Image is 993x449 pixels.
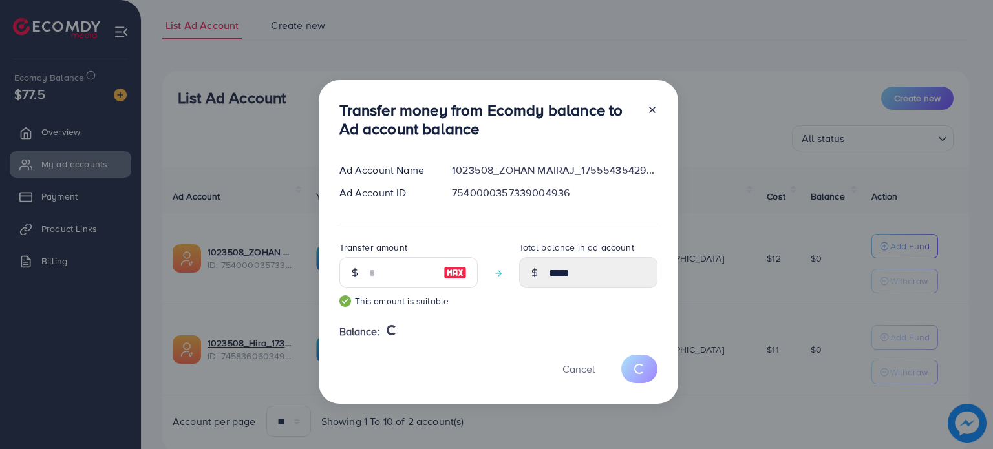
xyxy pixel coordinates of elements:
label: Total balance in ad account [519,241,634,254]
img: image [443,265,467,280]
span: Balance: [339,324,380,339]
div: 7540000357339004936 [442,185,667,200]
div: Ad Account Name [329,163,442,178]
div: Ad Account ID [329,185,442,200]
button: Cancel [546,355,611,382]
h3: Transfer money from Ecomdy balance to Ad account balance [339,101,637,138]
div: 1023508_ZOHAN MAIRAJ_1755543542948 [442,163,667,178]
small: This amount is suitable [339,295,478,308]
span: Cancel [562,362,595,376]
label: Transfer amount [339,241,407,254]
img: guide [339,295,351,307]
